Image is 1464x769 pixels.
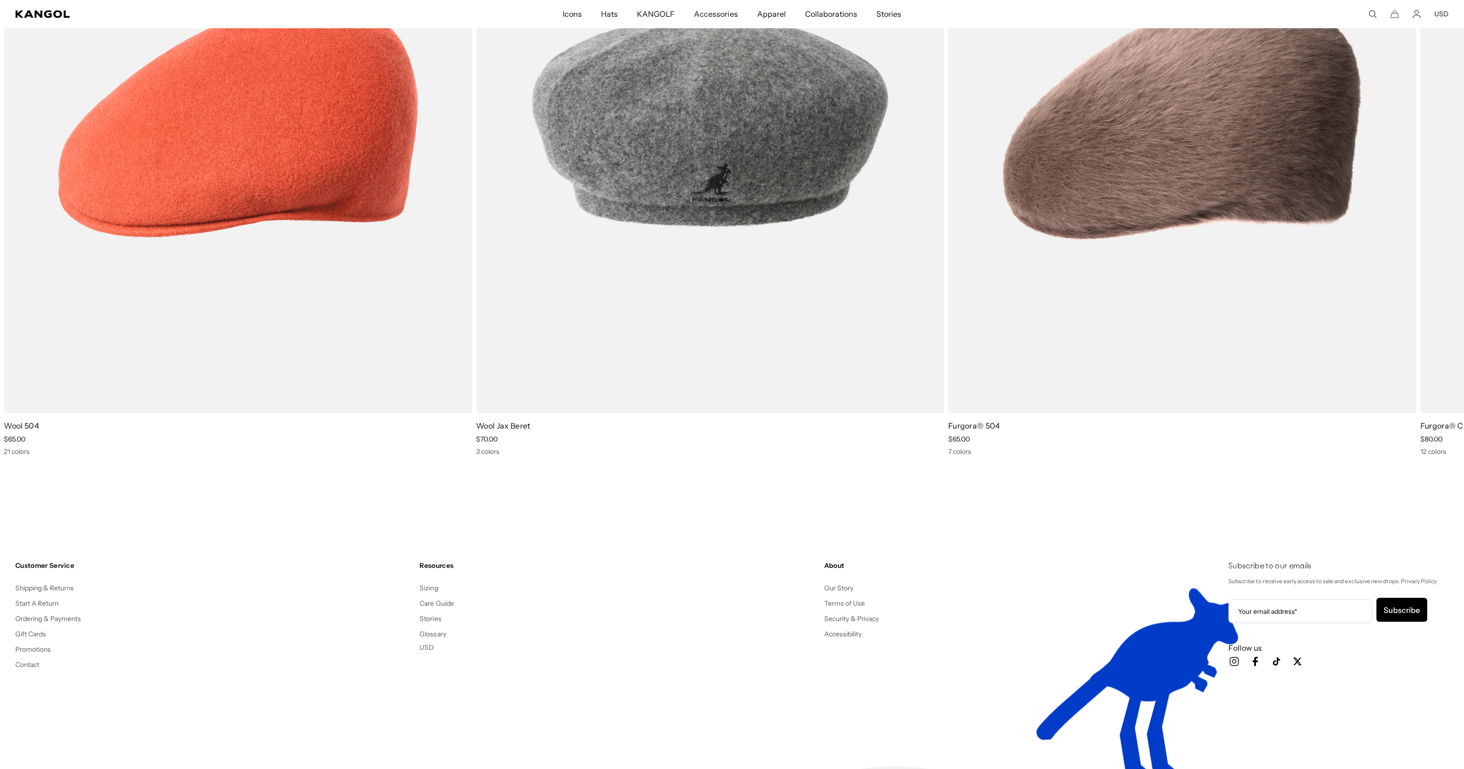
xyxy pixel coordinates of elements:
a: Stories [420,614,441,622]
div: 3 colors [476,447,944,456]
button: USD [1434,10,1449,18]
a: Kangol [15,10,374,18]
div: 7 colors [948,447,1417,456]
a: Contact [15,660,39,668]
a: Shipping & Returns [15,583,74,592]
a: Ordering & Payments [15,614,81,622]
a: Glossary [420,629,446,638]
a: Our Story [824,583,853,592]
button: Subscribe [1376,598,1427,622]
div: 21 colors [4,447,472,456]
summary: Search here [1368,10,1377,18]
span: $65.00 [4,435,25,443]
a: Wool 504 [4,421,39,430]
a: Accessibility [824,629,862,638]
p: Subscribe to receive early access to sale and exclusive new drops. Privacy Policy [1228,576,1449,586]
span: $70.00 [476,435,498,443]
a: Account [1412,10,1421,18]
h3: Follow us [1228,642,1449,653]
a: Care Guide [420,599,454,607]
a: Promotions [15,645,51,653]
span: $65.00 [948,435,970,443]
a: Sizing [420,583,438,592]
h4: Subscribe to our emails [1228,561,1449,572]
a: Terms of Use [824,599,865,607]
a: Furgora® 504 [948,421,1000,430]
h4: Resources [420,561,816,570]
a: Security & Privacy [824,614,879,622]
span: $80.00 [1420,435,1442,443]
a: Start A Return [15,599,58,607]
h4: Customer Service [15,561,412,570]
button: USD [420,643,434,651]
h4: About [824,561,1221,570]
a: Gift Cards [15,629,46,638]
button: Cart [1390,10,1399,18]
a: Wool Jax Beret [476,421,530,430]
